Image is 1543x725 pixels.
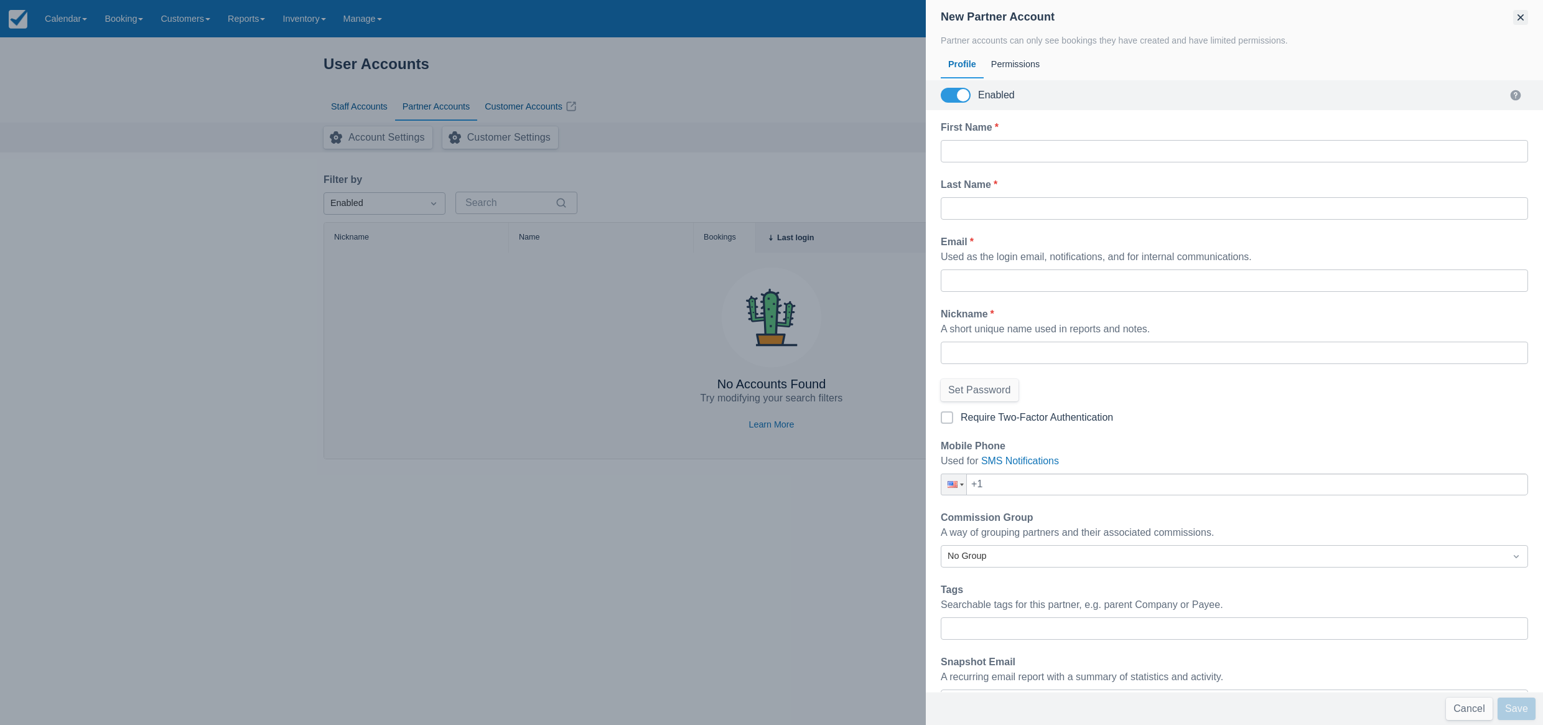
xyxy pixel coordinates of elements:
[941,33,1528,48] div: Partner accounts can only see bookings they have created and have limited permissions.
[984,50,1047,79] div: Permissions
[941,597,1528,612] div: Searchable tags for this partner, e.g. parent Company or Payee.
[1510,550,1522,563] span: Dropdown icon
[941,655,1020,670] label: Snapshot Email
[941,474,1528,495] input: 1 (702) 123-4567
[941,177,1002,192] label: Last Name
[941,250,1528,264] div: Used as the login email, notifications, and for internal communications.
[941,307,999,322] label: Nickname
[941,670,1528,685] div: A recurring email report with a summary of statistics and activity.
[981,456,1059,466] a: SMS Notifications
[941,120,1004,135] label: First Name
[941,510,1038,525] label: Commission Group
[941,322,1528,337] div: A short unique name used in reports and notes.
[941,10,1055,24] div: New Partner Account
[941,454,1528,469] div: Used for
[941,582,968,597] label: Tags
[961,411,1113,424] div: Require Two-Factor Authentication
[978,89,1015,101] div: Enabled
[941,439,1010,454] label: Mobile Phone
[941,525,1528,540] div: A way of grouping partners and their associated commissions.
[1446,698,1493,720] button: Cancel
[943,474,966,495] div: United States: + 1
[941,235,979,250] label: Email
[941,50,984,79] div: Profile
[941,379,1019,401] button: Set Password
